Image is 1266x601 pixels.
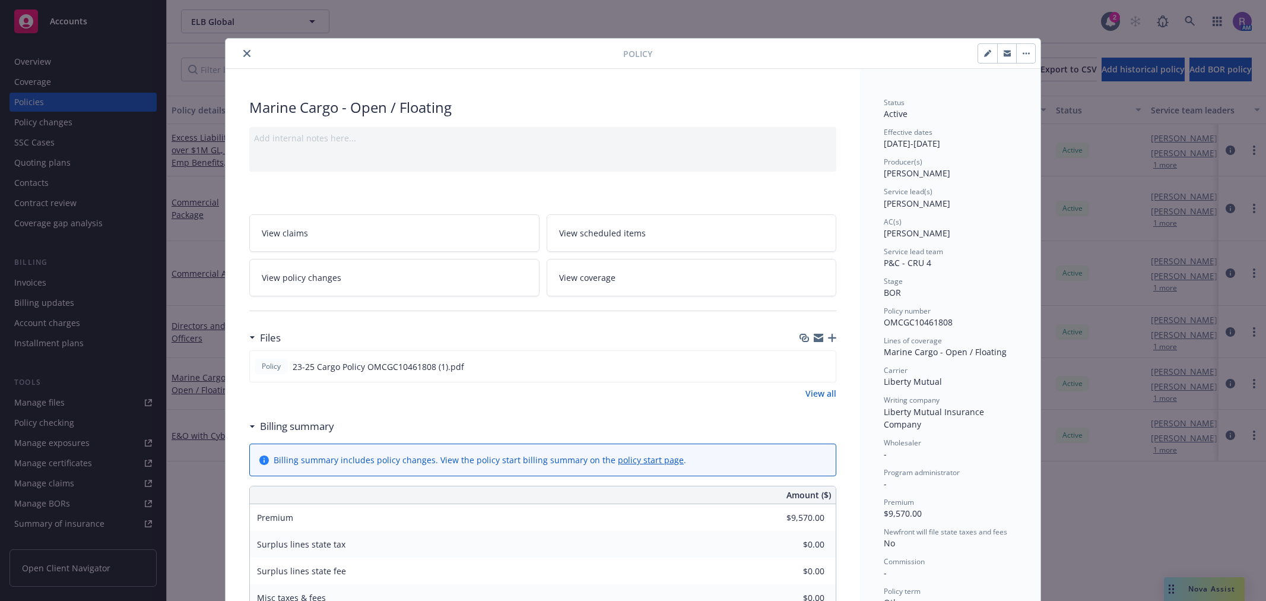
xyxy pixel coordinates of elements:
span: [PERSON_NAME] [884,227,950,239]
span: - [884,567,887,578]
h3: Files [260,330,281,346]
span: Amount ($) [786,489,831,501]
span: Lines of coverage [884,336,942,346]
div: Billing summary [249,419,334,434]
span: Stage [884,276,903,286]
span: $9,570.00 [884,508,922,519]
span: View coverage [559,271,615,284]
div: [DATE] - [DATE] [884,127,1017,150]
span: 23-25 Cargo Policy OMCGC10461808 (1).pdf [293,360,464,373]
span: Liberty Mutual [884,376,942,387]
span: - [884,448,887,460]
a: View scheduled items [547,214,837,252]
div: Marine Cargo - Open / Floating [249,97,836,118]
span: AC(s) [884,217,902,227]
button: preview file [820,360,831,373]
span: OMCGC10461808 [884,317,953,328]
div: Billing summary includes policy changes. View the policy start billing summary on the . [274,454,686,466]
span: View policy changes [262,271,341,284]
span: Newfront will file state taxes and fees [884,527,1007,537]
button: download file [801,360,811,373]
div: Add internal notes here... [254,132,832,144]
a: View coverage [547,259,837,296]
span: Surplus lines state fee [257,565,346,577]
span: Status [884,97,905,107]
span: BOR [884,287,901,298]
span: Carrier [884,365,908,375]
span: Service lead team [884,246,943,257]
span: Policy [259,361,283,372]
span: Premium [884,497,914,507]
input: 0.00 [754,562,832,580]
span: - [884,478,887,489]
span: Program administrator [884,467,960,477]
span: Active [884,108,908,119]
span: Producer(s) [884,157,922,167]
div: Files [249,330,281,346]
span: Liberty Mutual Insurance Company [884,406,986,430]
a: policy start page [618,454,684,466]
span: Effective dates [884,127,932,137]
span: Policy [623,48,652,60]
a: View policy changes [249,259,540,296]
a: View all [805,387,836,400]
h3: Billing summary [260,419,334,434]
span: No [884,537,895,549]
input: 0.00 [754,509,832,527]
span: Surplus lines state tax [257,539,345,550]
span: View claims [262,227,308,239]
span: P&C - CRU 4 [884,257,931,268]
span: Writing company [884,395,940,405]
span: Wholesaler [884,438,921,448]
input: 0.00 [754,536,832,553]
a: View claims [249,214,540,252]
span: Commission [884,556,925,567]
span: View scheduled items [559,227,646,239]
button: close [240,46,254,61]
span: Service lead(s) [884,186,932,197]
span: Premium [257,512,293,523]
span: [PERSON_NAME] [884,167,950,179]
div: Marine Cargo - Open / Floating [884,346,1017,358]
span: Policy number [884,306,931,316]
span: Policy term [884,586,921,596]
span: [PERSON_NAME] [884,198,950,209]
